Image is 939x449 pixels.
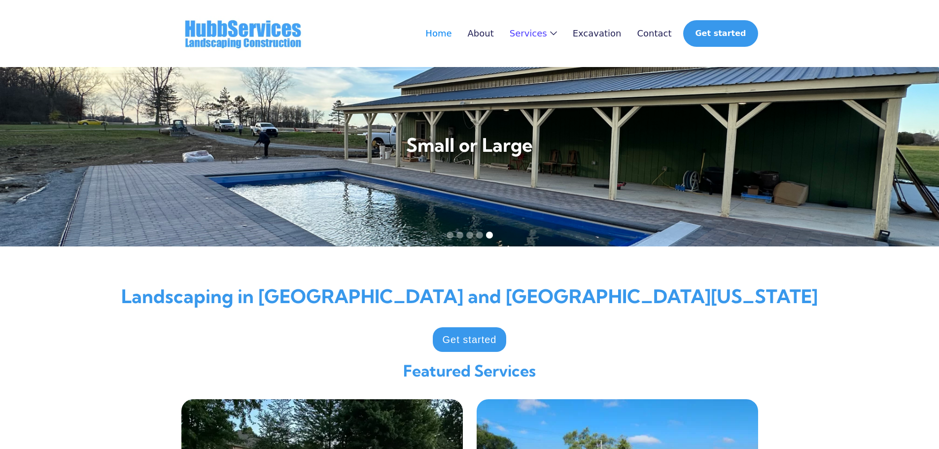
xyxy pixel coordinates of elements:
[573,29,622,38] a: Excavation
[476,232,483,239] div: Show slide 4 of 5
[181,16,305,51] img: Logo for Hubb Services landscaping in Findlay.
[550,31,557,35] img: Icon Rounded Chevron Dark - BRIX Templates
[510,29,547,38] div: Services
[466,232,473,239] div: Show slide 3 of 5
[447,232,453,239] div: Show slide 1 of 5
[637,29,671,38] a: Contact
[181,16,305,51] a: home
[456,232,463,239] div: Show slide 2 of 5
[468,29,494,38] a: About
[433,327,507,352] a: Get started
[486,232,493,239] div: Show slide 5 of 5
[900,67,939,246] div: next slide
[683,20,758,47] a: Get started
[425,29,452,38] a: Home
[510,29,557,38] div: Services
